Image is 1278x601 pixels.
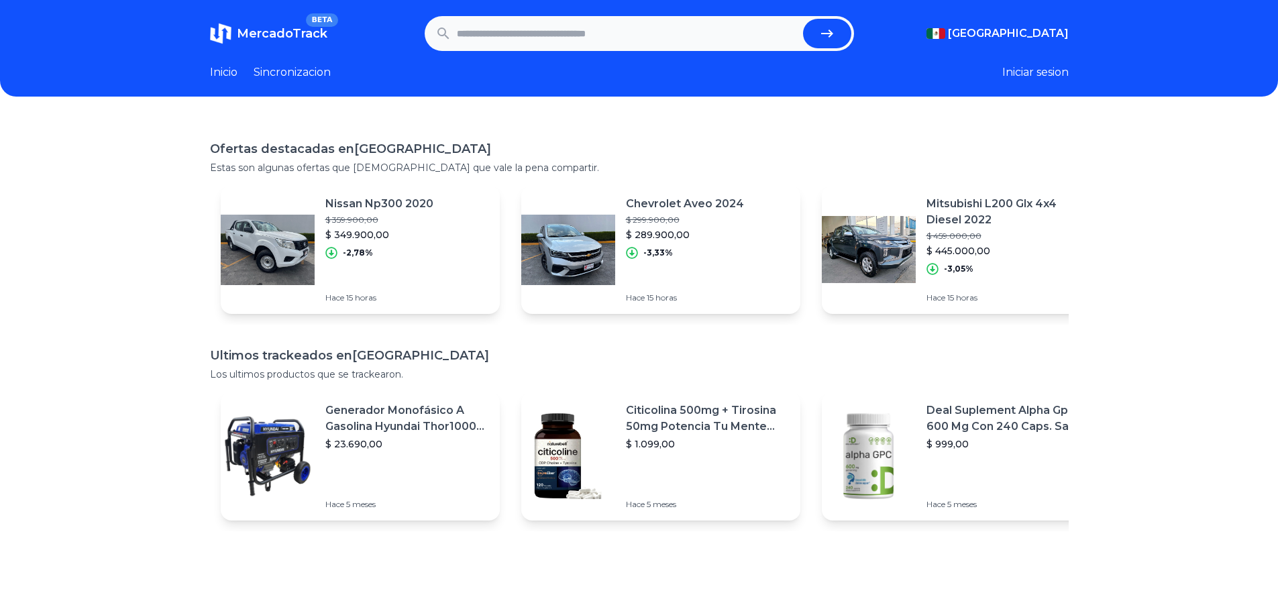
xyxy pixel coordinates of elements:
p: Generador Monofásico A Gasolina Hyundai Thor10000 P 11.5 Kw [325,402,489,435]
p: $ 23.690,00 [325,437,489,451]
p: $ 1.099,00 [626,437,790,451]
p: Deal Suplement Alpha Gpc 600 Mg Con 240 Caps. Salud Cerebral Sabor S/n [926,402,1090,435]
p: -3,05% [944,264,973,274]
a: Featured imageChevrolet Aveo 2024$ 299.900,00$ 289.900,00-3,33%Hace 15 horas [521,185,800,314]
a: MercadoTrackBETA [210,23,327,44]
img: Featured image [221,203,315,296]
p: Citicolina 500mg + Tirosina 50mg Potencia Tu Mente (120caps) Sabor Sin Sabor [626,402,790,435]
a: Sincronizacion [254,64,331,80]
img: Featured image [221,409,315,503]
p: $ 459.000,00 [926,231,1090,241]
p: Hace 15 horas [926,292,1090,303]
p: Estas son algunas ofertas que [DEMOGRAPHIC_DATA] que vale la pena compartir. [210,161,1069,174]
p: Nissan Np300 2020 [325,196,433,212]
p: -3,33% [643,248,673,258]
a: Featured imageNissan Np300 2020$ 359.900,00$ 349.900,00-2,78%Hace 15 horas [221,185,500,314]
a: Featured imageMitsubishi L200 Glx 4x4 Diesel 2022$ 459.000,00$ 445.000,00-3,05%Hace 15 horas [822,185,1101,314]
img: Featured image [521,203,615,296]
p: Hace 15 horas [626,292,744,303]
img: Featured image [822,203,916,296]
p: $ 359.900,00 [325,215,433,225]
img: MercadoTrack [210,23,231,44]
p: Hace 15 horas [325,292,433,303]
h1: Ultimos trackeados en [GEOGRAPHIC_DATA] [210,346,1069,365]
img: Mexico [926,28,945,39]
h1: Ofertas destacadas en [GEOGRAPHIC_DATA] [210,140,1069,158]
p: $ 445.000,00 [926,244,1090,258]
p: Chevrolet Aveo 2024 [626,196,744,212]
p: Hace 5 meses [325,499,489,510]
p: $ 999,00 [926,437,1090,451]
img: Featured image [822,409,916,503]
button: Iniciar sesion [1002,64,1069,80]
p: -2,78% [343,248,373,258]
a: Featured imageGenerador Monofásico A Gasolina Hyundai Thor10000 P 11.5 Kw$ 23.690,00Hace 5 meses [221,392,500,521]
img: Featured image [521,409,615,503]
a: Inicio [210,64,237,80]
p: $ 299.900,00 [626,215,744,225]
p: Los ultimos productos que se trackearon. [210,368,1069,381]
span: BETA [306,13,337,27]
span: [GEOGRAPHIC_DATA] [948,25,1069,42]
p: $ 349.900,00 [325,228,433,241]
p: Hace 5 meses [626,499,790,510]
a: Featured imageDeal Suplement Alpha Gpc 600 Mg Con 240 Caps. Salud Cerebral Sabor S/n$ 999,00Hace ... [822,392,1101,521]
p: Mitsubishi L200 Glx 4x4 Diesel 2022 [926,196,1090,228]
a: Featured imageCiticolina 500mg + Tirosina 50mg Potencia Tu Mente (120caps) Sabor Sin Sabor$ 1.099... [521,392,800,521]
p: Hace 5 meses [926,499,1090,510]
span: MercadoTrack [237,26,327,41]
button: [GEOGRAPHIC_DATA] [926,25,1069,42]
p: $ 289.900,00 [626,228,744,241]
